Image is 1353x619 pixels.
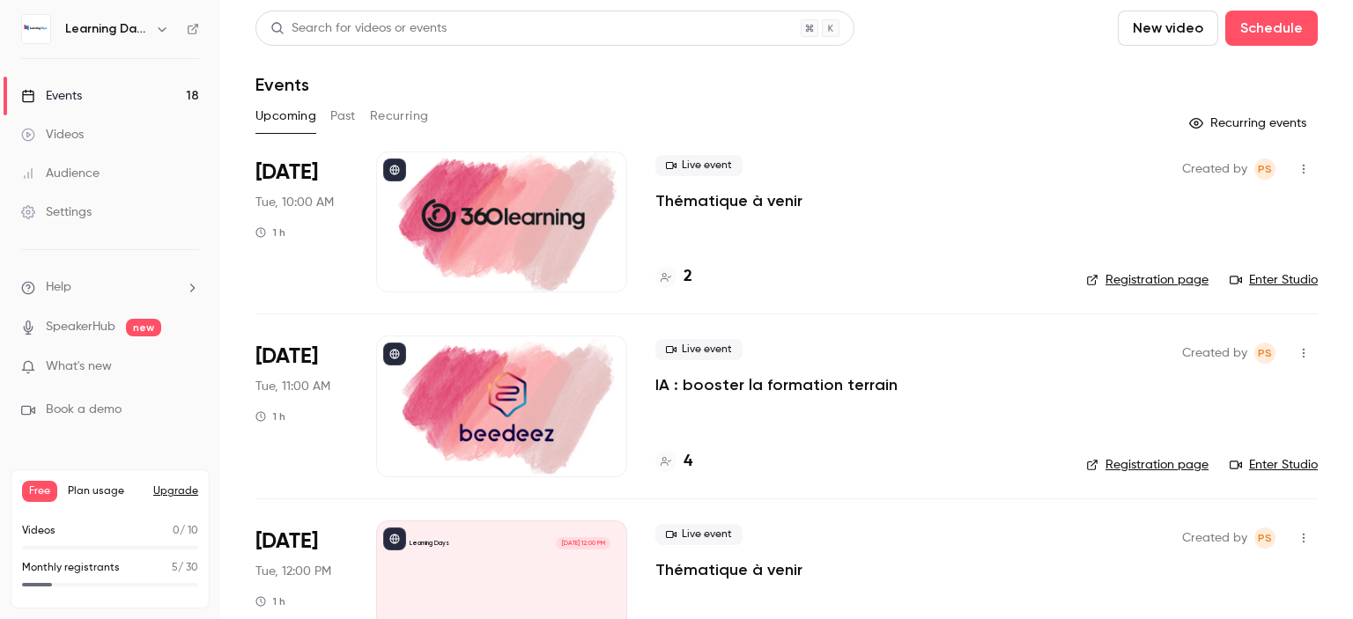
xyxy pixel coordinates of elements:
[21,126,84,144] div: Videos
[1182,158,1247,180] span: Created by
[684,450,692,474] h4: 4
[22,15,50,43] img: Learning Days
[255,563,331,580] span: Tue, 12:00 PM
[46,318,115,336] a: SpeakerHub
[1086,456,1209,474] a: Registration page
[71,102,85,116] img: tab_domain_overview_orange.svg
[21,87,82,105] div: Events
[1258,343,1272,364] span: PS
[655,450,692,474] a: 4
[46,357,112,376] span: What's new
[22,481,57,502] span: Free
[655,190,802,211] a: Thématique à venir
[21,165,100,182] div: Audience
[1254,527,1275,549] span: Prad Selvarajah
[1181,109,1318,137] button: Recurring events
[28,28,42,42] img: logo_orange.svg
[255,225,285,239] div: 1 h
[255,594,285,608] div: 1 h
[270,19,447,38] div: Search for videos or events
[255,409,285,424] div: 1 h
[655,155,743,176] span: Live event
[28,46,42,60] img: website_grey.svg
[255,378,330,395] span: Tue, 11:00 AM
[172,563,178,573] span: 5
[68,484,143,498] span: Plan usage
[255,335,348,476] div: Oct 7 Tue, 11:00 AM (Europe/Paris)
[255,102,316,130] button: Upcoming
[1230,456,1318,474] a: Enter Studio
[219,104,270,115] div: Mots-clés
[91,104,136,115] div: Domaine
[1258,527,1272,549] span: PS
[22,523,55,539] p: Videos
[410,539,449,548] p: Learning Days
[126,319,161,336] span: new
[153,484,198,498] button: Upgrade
[556,537,610,549] span: [DATE] 12:00 PM
[46,278,71,297] span: Help
[21,203,92,221] div: Settings
[49,28,86,42] div: v 4.0.25
[1254,158,1275,180] span: Prad Selvarajah
[172,560,198,576] p: / 30
[255,151,348,292] div: Oct 7 Tue, 10:00 AM (Europe/Paris)
[1182,527,1247,549] span: Created by
[684,265,692,289] h4: 2
[655,559,802,580] a: Thématique à venir
[173,523,198,539] p: / 10
[1225,11,1318,46] button: Schedule
[46,46,199,60] div: Domaine: [DOMAIN_NAME]
[655,374,898,395] a: IA : booster la formation terrain
[330,102,356,130] button: Past
[21,278,199,297] li: help-dropdown-opener
[255,343,318,371] span: [DATE]
[1182,343,1247,364] span: Created by
[255,74,309,95] h1: Events
[255,158,318,187] span: [DATE]
[655,524,743,545] span: Live event
[65,20,148,38] h6: Learning Days
[1086,271,1209,289] a: Registration page
[22,560,120,576] p: Monthly registrants
[1230,271,1318,289] a: Enter Studio
[255,527,318,556] span: [DATE]
[255,194,334,211] span: Tue, 10:00 AM
[655,339,743,360] span: Live event
[173,526,180,536] span: 0
[1258,158,1272,180] span: PS
[655,265,692,289] a: 2
[46,401,122,419] span: Book a demo
[200,102,214,116] img: tab_keywords_by_traffic_grey.svg
[1118,11,1218,46] button: New video
[1254,343,1275,364] span: Prad Selvarajah
[370,102,429,130] button: Recurring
